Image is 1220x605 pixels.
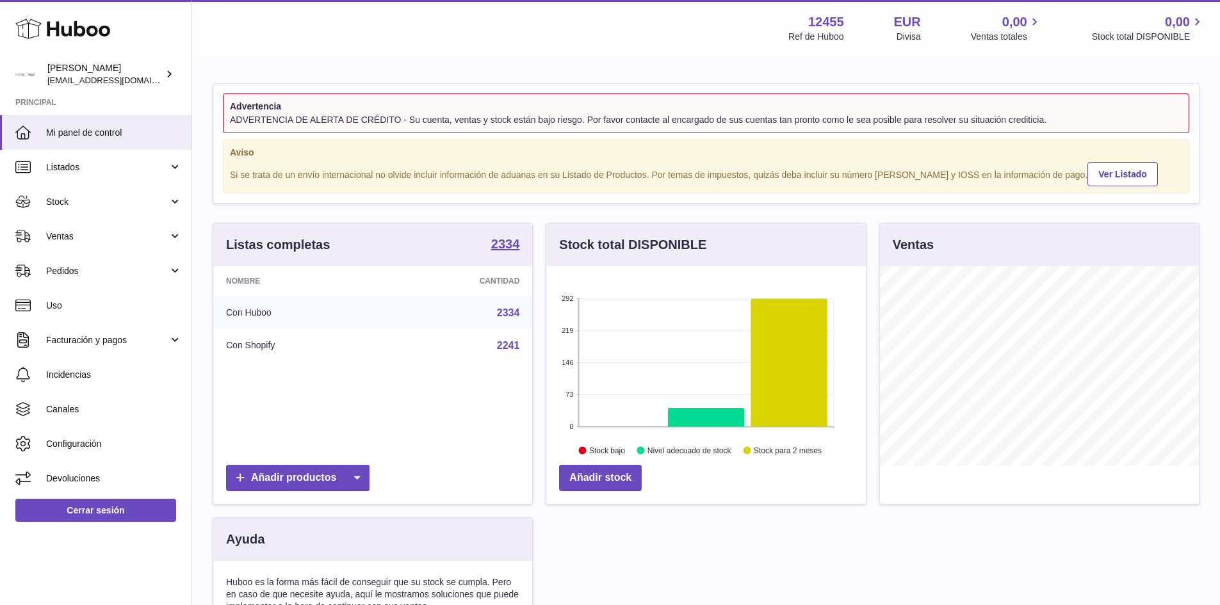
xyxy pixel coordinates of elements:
[570,423,574,431] text: 0
[754,446,822,455] text: Stock para 2 meses
[15,499,176,522] a: Cerrar sesión
[971,31,1042,43] span: Ventas totales
[226,531,264,548] h3: Ayuda
[46,369,182,381] span: Incidencias
[46,300,182,312] span: Uso
[1087,162,1157,186] a: Ver Listado
[46,127,182,139] span: Mi panel de control
[46,334,168,346] span: Facturación y pagos
[1165,13,1190,31] span: 0,00
[213,296,383,330] td: Con Huboo
[230,161,1182,187] div: Si se trata de un envío internacional no olvide incluir información de aduanas en su Listado de P...
[647,446,732,455] text: Nivel adecuado de stock
[1002,13,1027,31] span: 0,00
[491,238,520,250] strong: 2334
[971,13,1042,43] a: 0,00 Ventas totales
[46,161,168,173] span: Listados
[562,327,573,335] text: 219
[894,13,921,31] strong: EUR
[562,359,573,367] text: 146
[562,295,573,303] text: 292
[808,13,844,31] strong: 12455
[497,340,520,351] a: 2241
[213,266,383,296] th: Nombre
[897,31,921,43] div: Divisa
[559,236,706,254] h3: Stock total DISPONIBLE
[213,329,383,362] td: Con Shopify
[47,75,188,85] span: [EMAIL_ADDRESS][DOMAIN_NAME]
[46,472,182,485] span: Devoluciones
[1092,31,1205,43] span: Stock total DISPONIBLE
[46,403,182,415] span: Canales
[226,465,370,491] a: Añadir productos
[788,31,843,43] div: Ref de Huboo
[47,62,163,86] div: [PERSON_NAME]
[230,147,1182,159] strong: Aviso
[46,265,168,277] span: Pedidos
[497,307,520,318] a: 2334
[230,101,1182,113] strong: Advertencia
[893,236,934,254] h3: Ventas
[1092,13,1205,43] a: 0,00 Stock total DISPONIBLE
[491,238,520,253] a: 2334
[15,65,35,84] img: pedidos@glowrias.com
[230,114,1182,126] div: ADVERTENCIA DE ALERTA DE CRÉDITO - Su cuenta, ventas y stock están bajo riesgo. Por favor contact...
[46,230,168,243] span: Ventas
[589,446,625,455] text: Stock bajo
[226,236,330,254] h3: Listas completas
[46,196,168,208] span: Stock
[46,438,182,450] span: Configuración
[566,391,574,399] text: 73
[559,465,642,491] a: Añadir stock
[383,266,533,296] th: Cantidad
